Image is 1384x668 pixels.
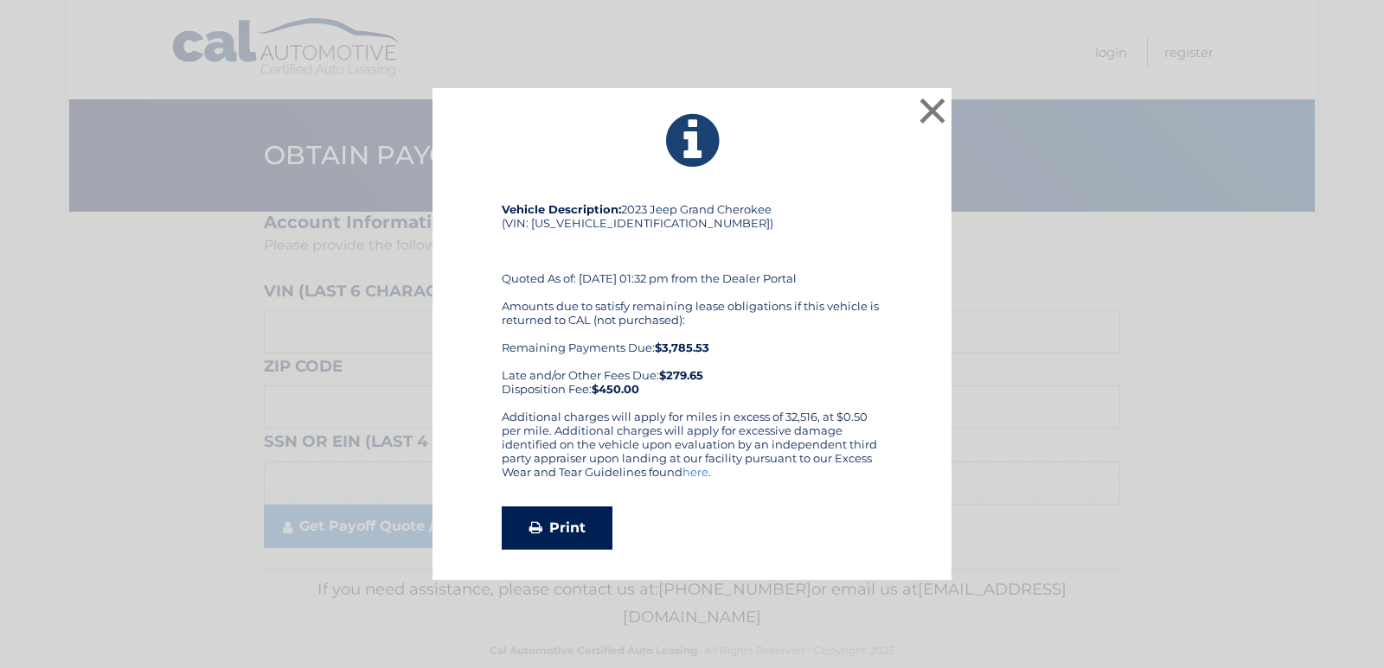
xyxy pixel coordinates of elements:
[502,410,882,493] div: Additional charges will apply for miles in excess of 32,516, at $0.50 per mile. Additional charge...
[502,299,882,396] div: Amounts due to satisfy remaining lease obligations if this vehicle is returned to CAL (not purcha...
[915,93,950,128] button: ×
[659,368,703,382] b: $279.65
[682,465,708,479] a: here
[655,340,709,354] b: $3,785.53
[592,382,639,396] strong: $450.00
[502,506,612,550] a: Print
[502,202,882,410] div: 2023 Jeep Grand Cherokee (VIN: [US_VEHICLE_IDENTIFICATION_NUMBER]) Quoted As of: [DATE] 01:32 pm ...
[502,202,621,216] strong: Vehicle Description:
